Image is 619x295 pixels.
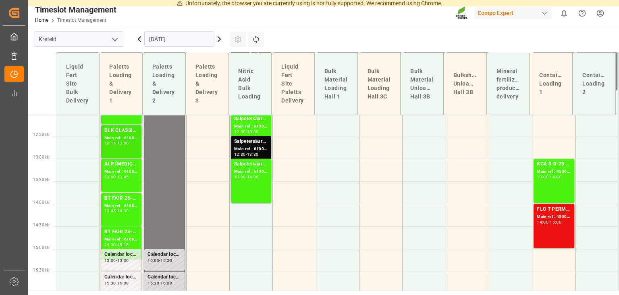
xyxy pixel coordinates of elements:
[537,160,571,168] div: KGA 0-0-28 25kg (x40) INT
[278,59,308,108] div: Liquid Fert Site Paletts Delivery
[34,31,123,47] input: Type to search/select
[234,175,246,179] div: 13:00
[407,64,437,104] div: Bulk Material Unloading Hall 3B
[104,195,138,203] div: BT FAIR 25-5-8 35%UH 3M 25kg (x40) INTFET 6-0-12 KR 25kgx40 DE,AT,[GEOGRAPHIC_DATA],ES,ITFLO T CL...
[116,175,117,179] div: -
[33,155,50,159] span: 13:00 Hr
[117,141,129,145] div: 13:00
[579,68,609,100] div: Container Loading 2
[159,259,160,262] div: -
[548,175,550,179] div: -
[474,7,552,19] div: Compo Expert
[235,64,265,104] div: Nitric Acid Bulk Loading
[548,220,550,224] div: -
[234,160,268,168] div: Salpetersäure 53 lose
[35,17,48,23] a: Home
[104,281,116,285] div: 15:30
[116,259,117,262] div: -
[104,259,116,262] div: 15:00
[104,203,138,209] div: Main ref : 6100002174, 2000000899
[104,175,116,179] div: 13:00
[117,281,129,285] div: 16:00
[160,259,172,262] div: 15:30
[247,130,259,134] div: 13:00
[247,175,259,179] div: 14:00
[536,68,566,100] div: Container Loading 1
[234,130,246,134] div: 12:00
[147,273,181,281] div: Calendar locked during this period.
[234,168,268,175] div: Main ref : 6100002150, 2000001674
[149,59,179,108] div: Paletts Loading & Delivery 2
[159,281,160,285] div: -
[63,59,93,108] div: Liquid Fert Site Bulk Delivery
[550,175,561,179] div: 14:00
[104,251,138,259] div: Calendar locked during this period.
[116,243,117,247] div: -
[474,5,555,21] button: Compo Expert
[147,259,159,262] div: 15:00
[234,146,268,153] div: Main ref : 6100002179, 2000001695
[33,245,50,250] span: 15:00 Hr
[104,141,116,145] div: 12:15
[493,64,523,104] div: Mineral fertilizer production delivery
[246,175,247,179] div: -
[104,135,138,142] div: Main ref : 6100002173, 2000001209;2000001288 2000001209
[537,175,548,179] div: 13:00
[106,59,136,108] div: Paletts Loading & Delivery 1
[147,281,159,285] div: 15:30
[117,209,129,213] div: 14:30
[160,281,172,285] div: 16:00
[147,251,181,259] div: Calendar locked during this period.
[116,141,117,145] div: -
[537,205,571,213] div: FLO T PERM [DATE] 25kg (x42) INT
[116,209,117,213] div: -
[234,153,246,156] div: 12:30
[247,153,259,156] div: 13:30
[104,168,138,175] div: Main ref : 6100002165, 2000000743
[33,268,50,272] span: 15:30 Hr
[537,220,548,224] div: 14:00
[246,130,247,134] div: -
[234,123,268,130] div: Main ref : 6100002207, 2000001730
[555,4,573,22] button: show 0 new notifications
[104,160,138,168] div: ALR [MEDICAL_DATA] 5-2-5 25kg (x40) FRBT FAIR 25-5-8 35%UH 3M 25kg (x40) INT
[104,209,116,213] div: 13:45
[104,236,138,243] div: Main ref : 6100002206, 2000000333
[456,6,469,20] img: Screenshot%202023-09-29%20at%2010.02.21.png_1712312052.png
[537,168,571,175] div: Main ref : 4500001006, 2000001046
[33,178,50,182] span: 13:30 Hr
[550,220,561,224] div: 15:00
[117,175,129,179] div: 13:45
[35,4,116,16] div: Timeslot Management
[33,223,50,227] span: 14:30 Hr
[117,259,129,262] div: 15:30
[33,200,50,205] span: 14:00 Hr
[450,68,480,100] div: Bulkship Unloading Hall 3B
[104,228,138,236] div: BT FAIR 25-5-8 35%UH 3M 25kg (x40) INT
[104,273,138,281] div: Calendar locked during this period.
[117,243,129,247] div: 15:15
[234,138,268,146] div: Salpetersäure 53 lose
[364,64,394,104] div: Bulk Material Loading Hall 3C
[246,153,247,156] div: -
[108,33,120,46] button: open menu
[192,59,222,108] div: Paletts Loading & Delivery 3
[33,132,50,137] span: 12:30 Hr
[234,115,268,123] div: Salpetersäure 53 lose
[116,281,117,285] div: -
[573,4,591,22] button: Help Center
[104,243,116,247] div: 14:30
[144,31,214,47] input: DD.MM.YYYY
[537,213,571,220] div: Main ref : 4500001007, 2000001046
[104,127,138,135] div: BLK CLASSIC [DATE]+3+TE 600kg BBBT FAIR 25-5-8 35%UH 3M 25kg (x40) INT
[321,64,351,104] div: Bulk Material Loading Hall 1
